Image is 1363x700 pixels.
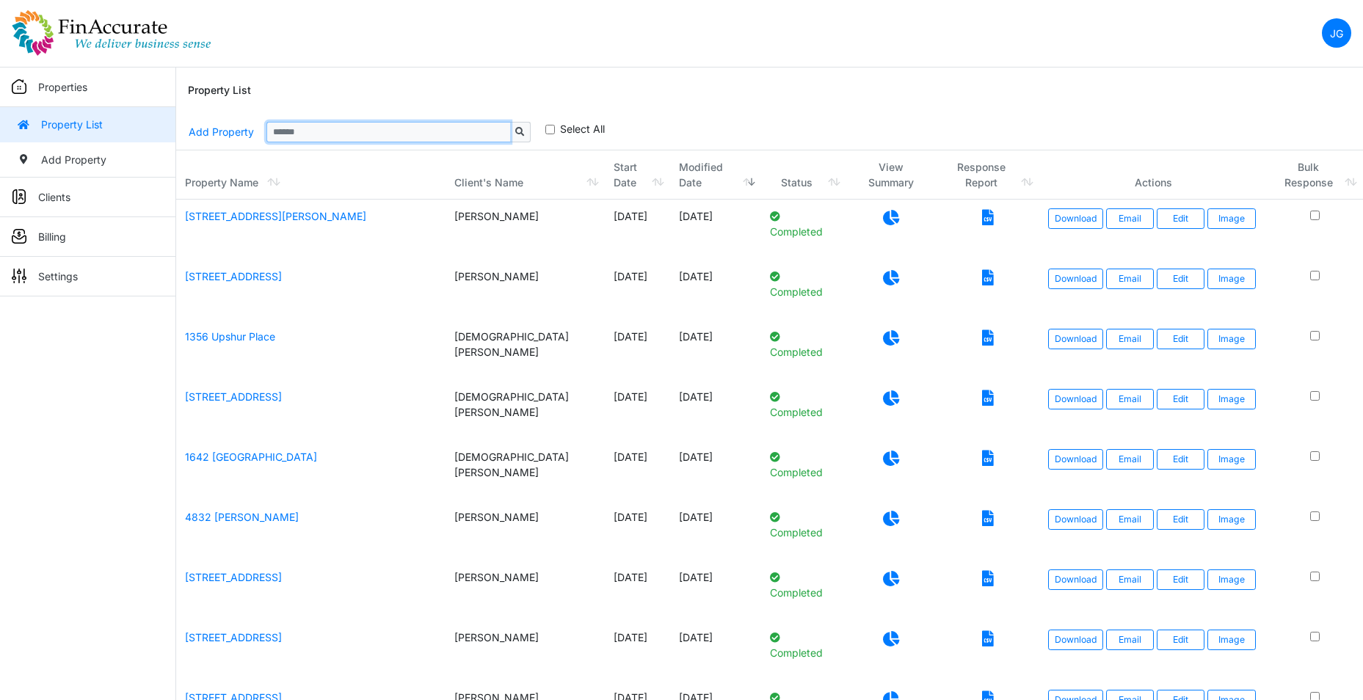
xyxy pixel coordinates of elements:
th: Client's Name: activate to sort column ascending [446,150,605,200]
th: Modified Date: activate to sort column ascending [670,150,760,200]
p: Completed [770,569,837,600]
td: [DATE] [670,621,760,681]
a: [STREET_ADDRESS] [185,390,282,403]
td: [DATE] [670,260,760,320]
td: [DEMOGRAPHIC_DATA][PERSON_NAME] [446,380,605,440]
button: Image [1207,569,1255,590]
td: [DATE] [605,561,670,621]
a: Edit [1157,329,1204,349]
td: [DATE] [670,561,760,621]
img: sidemenu_properties.png [12,79,26,94]
button: Image [1207,509,1255,530]
img: spp logo [12,10,211,56]
a: Download [1048,569,1103,590]
button: Email [1106,509,1154,530]
a: Download [1048,630,1103,650]
img: sidemenu_client.png [12,189,26,204]
td: [PERSON_NAME] [446,621,605,681]
th: Start Date: activate to sort column ascending [605,150,670,200]
td: [DATE] [605,380,670,440]
td: [DATE] [670,320,760,380]
a: Edit [1157,389,1204,409]
th: Status: activate to sort column ascending [761,150,846,200]
a: Download [1048,208,1103,229]
p: Properties [38,79,87,95]
a: [STREET_ADDRESS] [185,571,282,583]
button: Email [1106,329,1154,349]
p: Billing [38,229,66,244]
a: Download [1048,269,1103,289]
a: Edit [1157,449,1204,470]
td: [DATE] [605,320,670,380]
td: [DATE] [670,380,760,440]
a: JG [1322,18,1351,48]
button: Email [1106,449,1154,470]
td: [PERSON_NAME] [446,500,605,561]
td: [PERSON_NAME] [446,260,605,320]
button: Email [1106,389,1154,409]
button: Email [1106,269,1154,289]
label: Select All [560,121,605,136]
button: Email [1106,569,1154,590]
button: Image [1207,269,1255,289]
td: [DEMOGRAPHIC_DATA][PERSON_NAME] [446,320,605,380]
button: Image [1207,449,1255,470]
a: Edit [1157,269,1204,289]
a: Download [1048,509,1103,530]
p: Completed [770,208,837,239]
button: Image [1207,329,1255,349]
td: [DATE] [670,440,760,500]
a: Edit [1157,208,1204,229]
button: Image [1207,389,1255,409]
a: 1356 Upshur Place [185,330,275,343]
td: [DATE] [605,260,670,320]
a: Add Property [188,119,255,145]
button: Email [1106,630,1154,650]
p: Completed [770,269,837,299]
a: Download [1048,389,1103,409]
th: Response Report: activate to sort column ascending [937,150,1039,200]
td: [DEMOGRAPHIC_DATA][PERSON_NAME] [446,440,605,500]
td: [DATE] [605,621,670,681]
button: Email [1106,208,1154,229]
p: JG [1330,26,1343,41]
button: Image [1207,630,1255,650]
p: Completed [770,630,837,660]
button: Image [1207,208,1255,229]
a: [STREET_ADDRESS] [185,631,282,644]
td: [PERSON_NAME] [446,200,605,260]
p: Settings [38,269,78,284]
a: Edit [1157,630,1204,650]
td: [DATE] [605,200,670,260]
p: Completed [770,449,837,480]
th: Actions [1039,150,1267,200]
a: 4832 [PERSON_NAME] [185,511,299,523]
a: [STREET_ADDRESS][PERSON_NAME] [185,210,366,222]
a: Edit [1157,509,1204,530]
p: Completed [770,509,837,540]
td: [DATE] [670,500,760,561]
a: Download [1048,329,1103,349]
td: [DATE] [670,200,760,260]
img: sidemenu_billing.png [12,229,26,244]
p: Completed [770,329,837,360]
td: [PERSON_NAME] [446,561,605,621]
a: Download [1048,449,1103,470]
a: [STREET_ADDRESS] [185,270,282,282]
td: [DATE] [605,500,670,561]
td: [DATE] [605,440,670,500]
a: Edit [1157,569,1204,590]
img: sidemenu_settings.png [12,269,26,283]
p: Clients [38,189,70,205]
th: View Summary [846,150,937,200]
a: 1642 [GEOGRAPHIC_DATA] [185,451,317,463]
th: Property Name: activate to sort column ascending [176,150,446,200]
input: Sizing example input [266,122,510,142]
h6: Property List [188,84,251,97]
p: Completed [770,389,837,420]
